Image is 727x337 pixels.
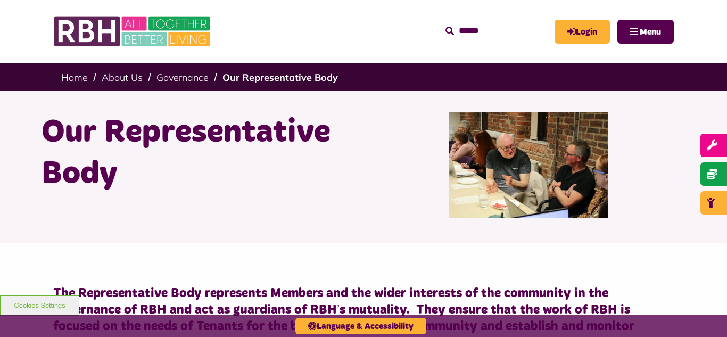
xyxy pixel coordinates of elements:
button: Navigation [617,20,674,44]
a: MyRBH [555,20,610,44]
a: Our Representative Body [222,71,338,84]
iframe: Netcall Web Assistant for live chat [679,289,727,337]
span: Menu [640,28,661,36]
a: Governance [156,71,209,84]
input: Search [445,20,544,43]
a: About Us [102,71,143,84]
img: Rep Body [449,112,608,218]
a: Home [61,71,88,84]
img: RBH [53,11,213,52]
button: Language & Accessibility [295,318,426,334]
h1: Our Representative Body [42,112,356,195]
